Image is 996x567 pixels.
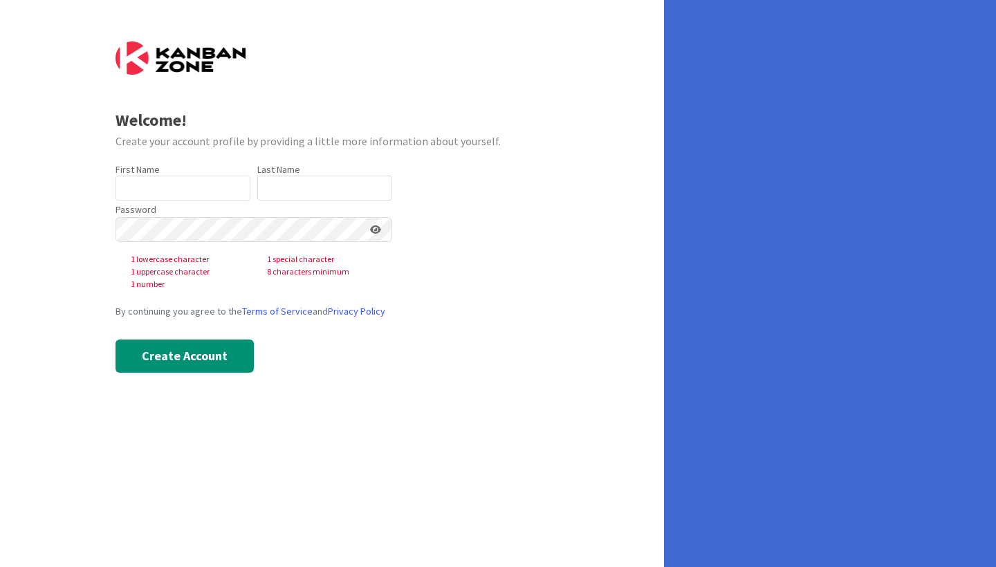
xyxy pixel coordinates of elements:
[257,163,300,176] label: Last Name
[116,304,549,319] div: By continuing you agree to the and
[120,278,256,290] span: 1 number
[116,163,160,176] label: First Name
[256,266,392,278] span: 8 characters minimum
[116,203,156,217] label: Password
[116,340,254,373] button: Create Account
[116,41,246,75] img: Kanban Zone
[116,133,549,149] div: Create your account profile by providing a little more information about yourself.
[256,253,392,266] span: 1 special character
[116,108,549,133] div: Welcome!
[242,305,313,317] a: Terms of Service
[120,266,256,278] span: 1 uppercase character
[120,253,256,266] span: 1 lowercase character
[328,305,385,317] a: Privacy Policy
